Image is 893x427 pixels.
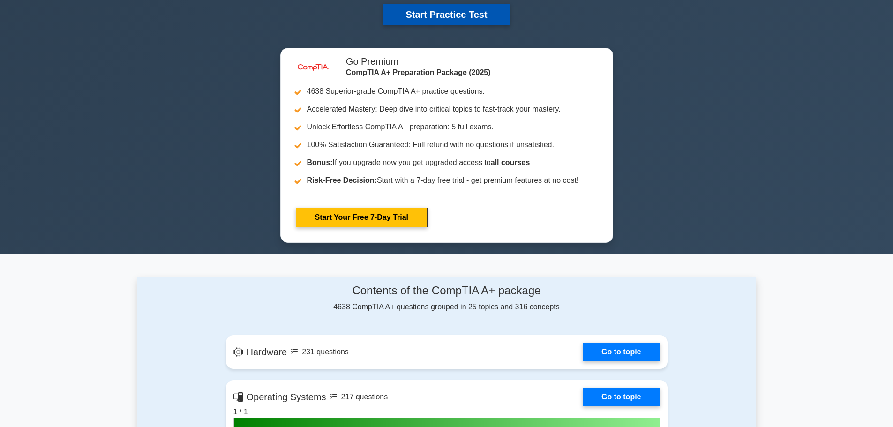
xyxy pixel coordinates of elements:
[583,388,660,406] a: Go to topic
[296,208,428,227] a: Start Your Free 7-Day Trial
[583,343,660,361] a: Go to topic
[383,4,510,25] button: Start Practice Test
[226,284,668,313] div: 4638 CompTIA A+ questions grouped in 25 topics and 316 concepts
[226,284,668,298] h4: Contents of the CompTIA A+ package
